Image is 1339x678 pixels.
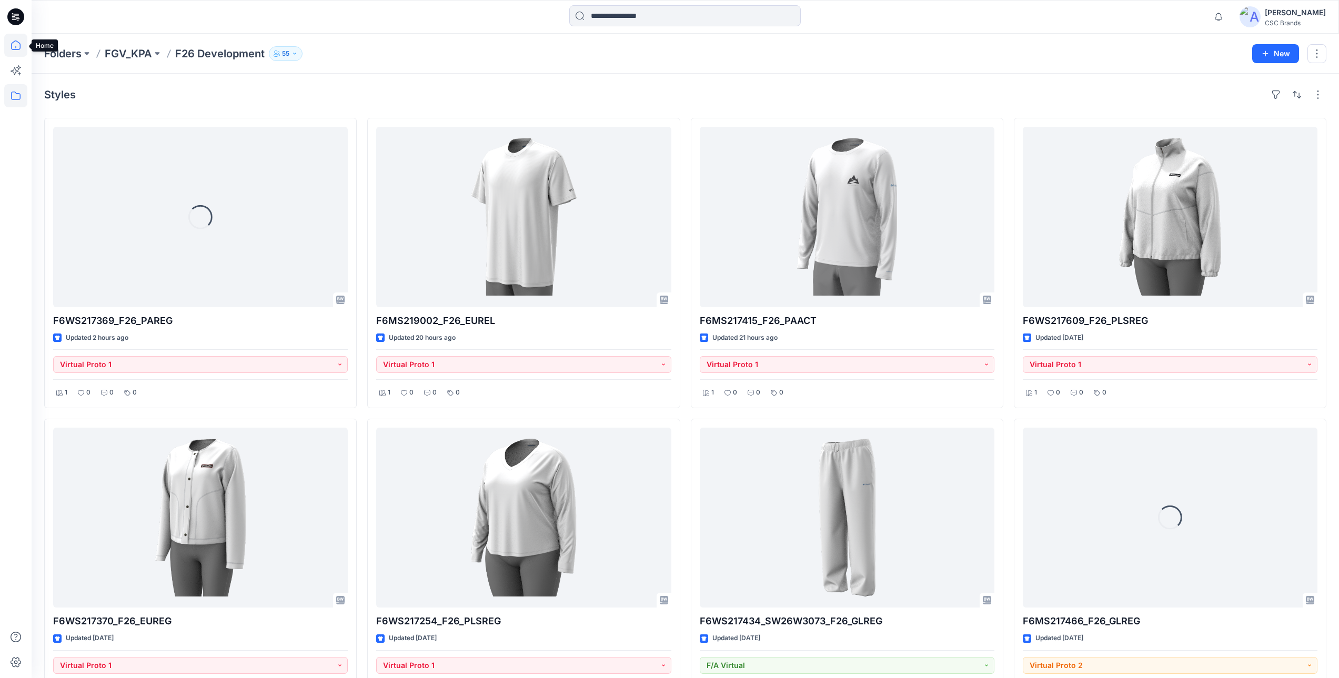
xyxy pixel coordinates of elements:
p: F6MS217415_F26_PAACT [700,313,994,328]
p: F6WS217254_F26_PLSREG [376,614,671,629]
a: F6WS217609_F26_PLSREG [1023,127,1317,307]
p: 0 [1056,387,1060,398]
a: F6WS217254_F26_PLSREG [376,428,671,608]
h4: Styles [44,88,76,101]
p: F6WS217434_SW26W3073_F26_GLREG [700,614,994,629]
p: F26 Development [175,46,265,61]
p: Updated 21 hours ago [712,332,778,343]
img: avatar [1240,6,1261,27]
p: 1 [711,387,714,398]
a: F6MS219002_F26_EUREL [376,127,671,307]
a: F6WS217434_SW26W3073_F26_GLREG [700,428,994,608]
p: 1 [65,387,67,398]
p: 0 [1102,387,1106,398]
p: F6MS217466_F26_GLREG [1023,614,1317,629]
div: CSC Brands [1265,19,1326,27]
p: F6WS217369_F26_PAREG [53,313,348,328]
p: 0 [409,387,414,398]
p: Updated [DATE] [66,633,114,644]
p: 0 [1079,387,1083,398]
p: 0 [756,387,760,398]
p: 0 [86,387,90,398]
p: 0 [432,387,437,398]
button: 55 [269,46,303,61]
p: 0 [456,387,460,398]
button: New [1252,44,1299,63]
a: Folders [44,46,82,61]
p: 55 [282,48,289,59]
p: 0 [779,387,783,398]
p: 1 [1034,387,1037,398]
p: Updated [DATE] [1035,633,1083,644]
p: 0 [109,387,114,398]
p: Updated [DATE] [1035,332,1083,343]
a: FGV_KPA [105,46,152,61]
p: Updated 20 hours ago [389,332,456,343]
p: Updated [DATE] [712,633,760,644]
a: F6MS217415_F26_PAACT [700,127,994,307]
p: 0 [733,387,737,398]
p: 0 [133,387,137,398]
p: F6MS219002_F26_EUREL [376,313,671,328]
p: Updated 2 hours ago [66,332,128,343]
p: F6WS217370_F26_EUREG [53,614,348,629]
a: F6WS217370_F26_EUREG [53,428,348,608]
p: Updated [DATE] [389,633,437,644]
p: 1 [388,387,390,398]
div: [PERSON_NAME] [1265,6,1326,19]
p: F6WS217609_F26_PLSREG [1023,313,1317,328]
